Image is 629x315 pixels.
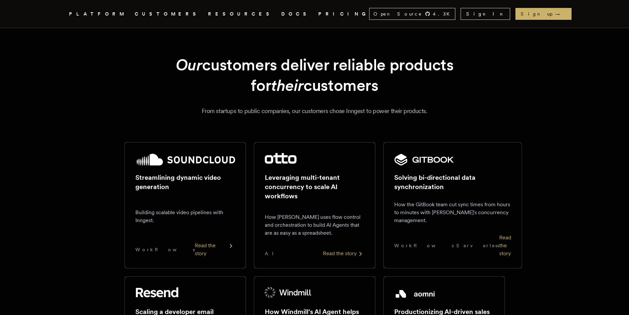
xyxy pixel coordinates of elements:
[499,234,511,257] div: Read the story
[265,173,365,201] h2: Leveraging multi-tenant concurrency to scale AI workflows
[394,153,454,166] img: GitBook
[135,209,235,224] p: Building scalable video pipelines with Inngest.
[394,201,511,224] p: How the GitBook team cut sync times from hours to minutes with [PERSON_NAME]'s concurrency manage...
[323,250,365,257] div: Read the story
[373,11,422,17] span: Open Source
[124,142,246,268] a: SoundCloud logoStreamlining dynamic video generationBuilding scalable video pipelines with Innges...
[254,142,375,268] a: Otto logoLeveraging multi-tenant concurrency to scale AI workflowsHow [PERSON_NAME] uses flow con...
[135,246,195,253] span: Workflows
[433,11,454,17] span: 4.3 K
[265,213,365,237] p: How [PERSON_NAME] uses flow control and orchestration to build AI Agents that are as easy as a sp...
[555,11,566,17] span: →
[265,287,312,298] img: Windmill
[318,10,369,18] a: PRICING
[394,242,454,249] span: Workflows
[461,8,510,20] a: Sign In
[135,173,235,191] h2: Streamlining dynamic video generation
[271,76,303,95] em: their
[383,142,505,268] a: GitBook logoSolving bi-directional data synchronizationHow the GitBook team cut sync times from h...
[515,8,572,20] a: Sign up
[208,10,273,18] button: RESOURCES
[176,55,202,74] em: Our
[281,10,310,18] a: DOCS
[77,106,552,116] p: From startups to public companies, our customers chose Inngest to power their products.
[135,287,178,298] img: Resend
[140,55,489,96] h1: customers deliver reliable products for customers
[456,242,499,249] span: Serverless
[69,10,127,18] button: PLATFORM
[135,10,200,18] a: CUSTOMERS
[265,250,279,257] span: AI
[195,242,235,257] div: Read the story
[394,287,436,300] img: Aomni
[265,153,297,164] img: Otto
[135,153,235,166] img: SoundCloud
[394,173,511,191] h2: Solving bi-directional data synchronization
